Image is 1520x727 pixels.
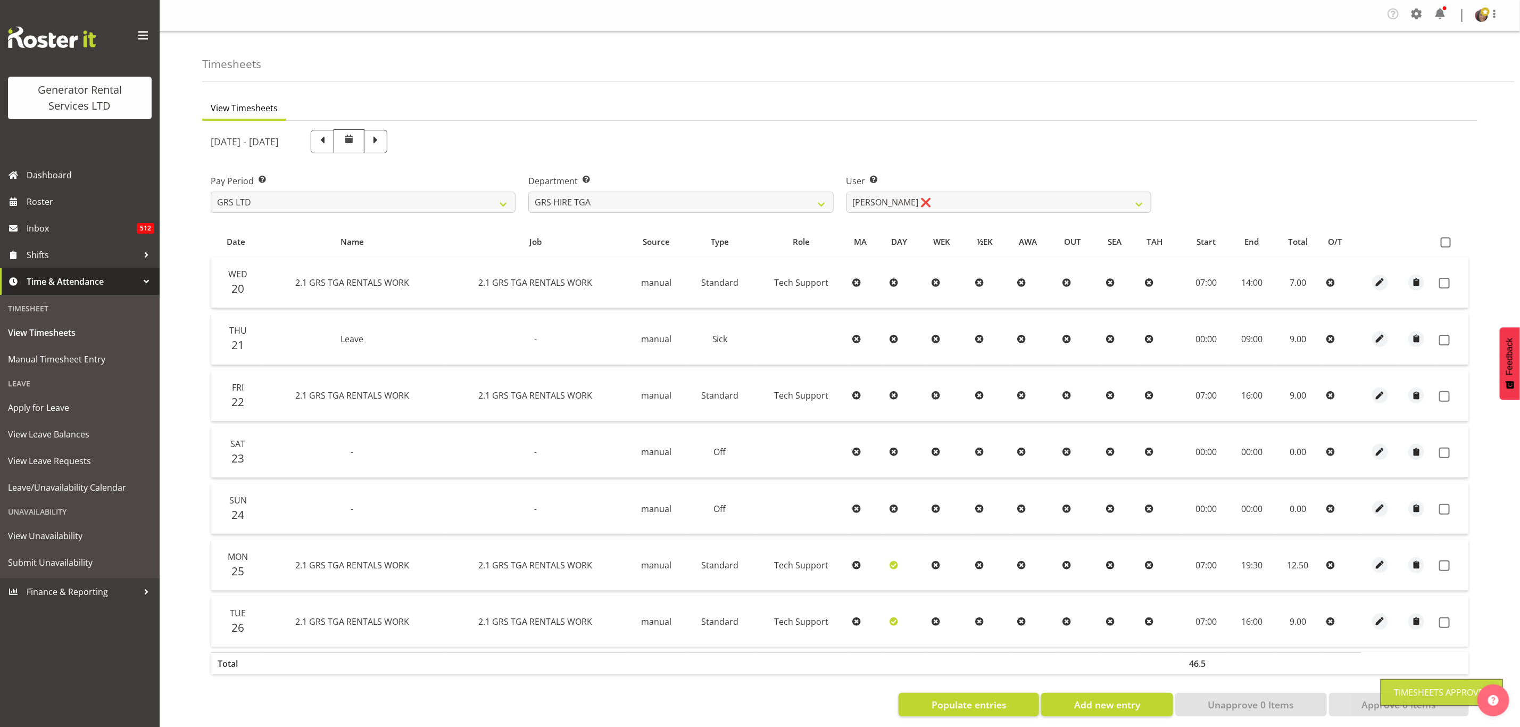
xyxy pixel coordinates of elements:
span: View Timesheets [8,325,152,341]
span: Inbox [27,220,137,236]
img: help-xxl-2.png [1488,695,1499,706]
span: Apply for Leave [8,400,152,416]
div: Generator Rental Services LTD [19,82,141,114]
span: Dashboard [27,167,154,183]
span: View Timesheets [211,102,278,114]
a: Submit Unavailability [3,549,157,576]
span: Feedback [1505,338,1515,375]
div: Unavailability [3,501,157,523]
span: Roster [27,194,154,210]
a: View Unavailability [3,523,157,549]
span: Submit Unavailability [8,555,152,571]
img: katherine-lothianc04ae7ec56208e078627d80ad3866cf0.png [1475,9,1488,22]
span: View Leave Balances [8,426,152,442]
a: View Leave Requests [3,448,157,474]
a: Manual Timesheet Entry [3,346,157,373]
a: View Timesheets [3,319,157,346]
span: View Unavailability [8,528,152,544]
h4: Timesheets [202,58,261,70]
a: Leave/Unavailability Calendar [3,474,157,501]
img: Rosterit website logo [8,27,96,48]
div: Timesheet [3,298,157,319]
span: 512 [137,223,154,234]
div: Timesheets Approved [1394,686,1490,699]
span: Time & Attendance [27,274,138,290]
a: View Leave Balances [3,421,157,448]
div: Leave [3,373,157,394]
button: Feedback - Show survey [1500,327,1520,400]
span: Leave/Unavailability Calendar [8,480,152,495]
a: Apply for Leave [3,394,157,421]
span: Shifts [27,247,138,263]
span: Finance & Reporting [27,584,138,600]
span: View Leave Requests [8,453,152,469]
span: Manual Timesheet Entry [8,351,152,367]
